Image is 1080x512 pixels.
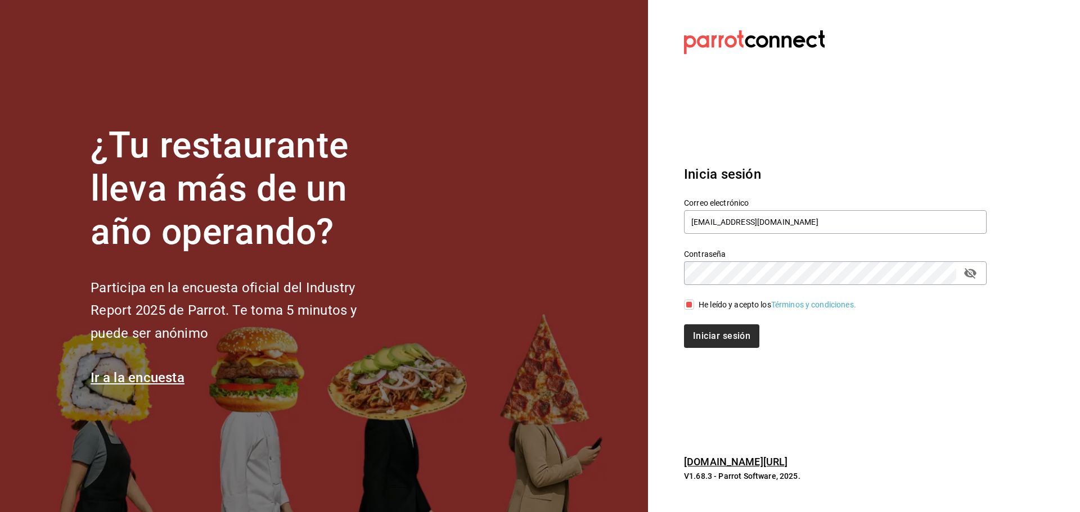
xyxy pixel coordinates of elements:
[684,324,759,348] button: Iniciar sesión
[684,164,987,184] h3: Inicia sesión
[684,199,987,207] label: Correo electrónico
[771,300,856,309] a: Términos y condiciones.
[91,370,184,386] a: Ir a la encuesta
[91,124,394,253] h1: ¿Tu restaurante lleva más de un año operando?
[961,264,980,283] button: passwordField
[684,250,987,258] label: Contraseña
[91,277,394,345] h2: Participa en la encuesta oficial del Industry Report 2025 de Parrot. Te toma 5 minutos y puede se...
[684,456,787,468] a: [DOMAIN_NAME][URL]
[699,299,856,311] div: He leído y acepto los
[684,210,987,234] input: Ingresa tu correo electrónico
[684,470,987,482] p: V1.68.3 - Parrot Software, 2025.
